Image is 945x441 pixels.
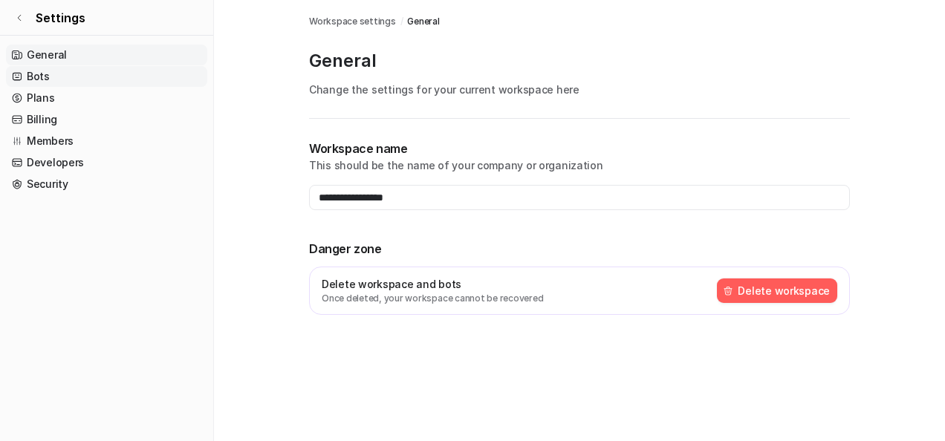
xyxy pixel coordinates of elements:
[309,140,850,157] p: Workspace name
[400,15,403,28] span: /
[6,66,207,87] a: Bots
[6,174,207,195] a: Security
[6,88,207,108] a: Plans
[6,45,207,65] a: General
[322,292,543,305] p: Once deleted, your workspace cannot be recovered
[717,278,837,303] button: Delete workspace
[407,15,439,28] a: General
[309,82,850,97] p: Change the settings for your current workspace here
[36,9,85,27] span: Settings
[6,131,207,151] a: Members
[6,152,207,173] a: Developers
[309,240,850,258] p: Danger zone
[6,109,207,130] a: Billing
[309,49,850,73] p: General
[322,276,543,292] p: Delete workspace and bots
[309,15,396,28] a: Workspace settings
[309,157,850,173] p: This should be the name of your company or organization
